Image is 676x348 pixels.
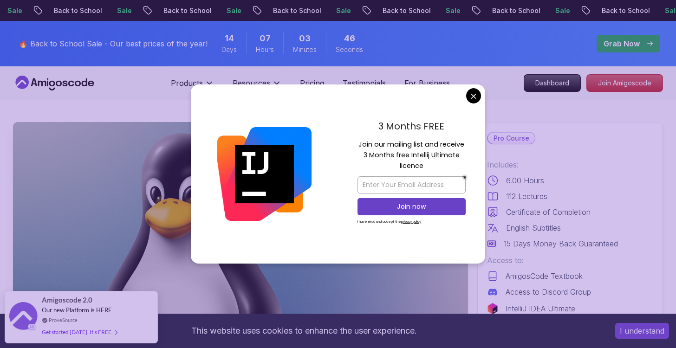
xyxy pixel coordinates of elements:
a: Testimonials [343,77,386,89]
p: Back to School [258,6,321,15]
a: Dashboard [524,74,581,92]
img: provesource social proof notification image [9,302,37,332]
p: Sale [102,6,132,15]
div: This website uses cookies to enhance the user experience. [7,321,601,341]
p: 112 Lectures [506,191,547,202]
p: IntelliJ IDEA Ultimate [506,303,575,314]
p: Certificate of Completion [506,206,591,218]
span: Days [221,45,237,54]
span: Our new Platform is HERE [42,306,112,314]
a: Join Amigoscode [586,74,663,92]
p: Products [171,77,203,89]
p: 6.00 Hours [506,175,544,186]
p: English Subtitles [506,222,561,233]
span: 46 Seconds [344,32,355,45]
p: 🔥 Back to School Sale - Our best prices of the year! [19,38,208,49]
p: Sale [212,6,241,15]
span: Seconds [336,45,363,54]
p: Includes: [487,159,653,170]
p: 15 Days Money Back Guaranteed [504,238,618,249]
p: Grab Now [604,38,640,49]
button: Resources [233,77,281,96]
p: Join Amigoscode [587,75,663,91]
p: Sale [431,6,461,15]
p: Resources [233,77,270,89]
span: 3 Minutes [299,32,311,45]
p: Access to: [487,255,653,266]
span: 14 Days [225,32,234,45]
button: Accept cookies [615,323,669,339]
p: AmigosCode Textbook [506,271,583,282]
p: Dashboard [524,75,580,91]
p: Access to Discord Group [506,286,591,297]
p: Back to School [587,6,650,15]
img: jetbrains logo [487,303,498,314]
a: ProveSource [49,316,78,324]
a: For Business [404,77,450,89]
p: Back to School [368,6,431,15]
button: Products [171,77,214,96]
p: Back to School [477,6,540,15]
a: Pricing [300,77,324,89]
p: Pro Course [488,133,535,144]
div: Get started [DATE]. It's FREE [42,327,117,337]
p: Back to School [149,6,212,15]
p: Back to School [39,6,102,15]
span: 7 Hours [260,32,271,45]
span: Hours [256,45,274,54]
p: Sale [321,6,351,15]
span: Amigoscode 2.0 [42,295,92,305]
span: Minutes [293,45,317,54]
p: Sale [540,6,570,15]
